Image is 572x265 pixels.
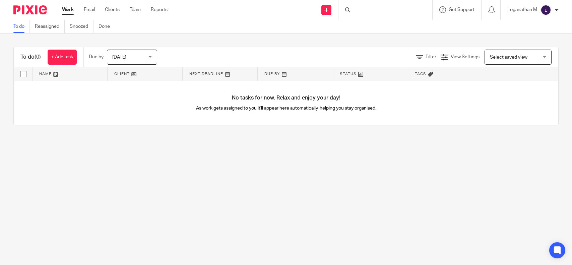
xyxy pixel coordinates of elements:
a: Snoozed [70,20,93,33]
span: Tags [415,72,426,76]
h1: To do [20,54,41,61]
img: Pixie [13,5,47,14]
h4: No tasks for now. Relax and enjoy your day! [14,94,558,102]
span: Get Support [449,7,474,12]
span: Select saved view [490,55,527,60]
a: Done [99,20,115,33]
a: Work [62,6,74,13]
a: + Add task [48,50,77,65]
a: Email [84,6,95,13]
a: Reports [151,6,168,13]
p: Due by [89,54,104,60]
span: [DATE] [112,55,126,60]
p: As work gets assigned to you it'll appear here automatically, helping you stay organised. [150,105,422,112]
a: Team [130,6,141,13]
a: Reassigned [35,20,65,33]
a: Clients [105,6,120,13]
span: Filter [426,55,436,59]
p: Loganathan M [507,6,537,13]
span: View Settings [451,55,480,59]
a: To do [13,20,30,33]
span: (0) [35,54,41,60]
img: svg%3E [541,5,551,15]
